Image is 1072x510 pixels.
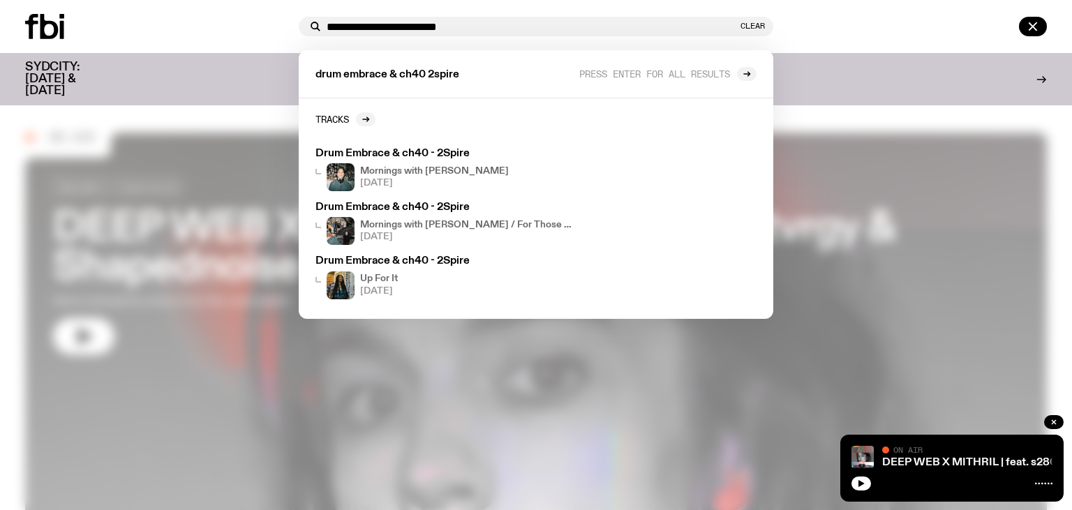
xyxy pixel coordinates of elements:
[327,271,355,299] img: Ify - a Brown Skin girl with black braided twists, looking up to the side with her tongue stickin...
[327,163,355,191] img: Radio presenter Ben Hansen sits in front of a wall of photos and an fbi radio sign. Film photo. B...
[315,114,349,124] h2: Tracks
[740,22,765,30] button: Clear
[360,232,572,241] span: [DATE]
[360,220,572,230] h4: Mornings with [PERSON_NAME] / For Those I Love & DOBBY Interviews
[310,197,578,250] a: Drum Embrace & ch40 - 2SpireMornings with [PERSON_NAME] / For Those I Love & DOBBY Interviews[DATE]
[310,143,578,197] a: Drum Embrace & ch40 - 2SpireRadio presenter Ben Hansen sits in front of a wall of photos and an f...
[25,61,114,97] h3: SYDCITY: [DATE] & [DATE]
[360,287,398,296] span: [DATE]
[360,179,509,188] span: [DATE]
[579,67,757,81] a: Press enter for all results
[315,70,459,80] span: drum embrace & ch40 2spire
[893,445,923,454] span: On Air
[315,202,572,213] h3: Drum Embrace & ch40 - 2Spire
[315,256,572,267] h3: Drum Embrace & ch40 - 2Spire
[360,274,398,283] h4: Up For It
[310,250,578,304] a: Drum Embrace & ch40 - 2SpireIfy - a Brown Skin girl with black braided twists, looking up to the ...
[315,112,375,126] a: Tracks
[579,68,730,79] span: Press enter for all results
[360,167,509,176] h4: Mornings with [PERSON_NAME]
[315,149,572,159] h3: Drum Embrace & ch40 - 2Spire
